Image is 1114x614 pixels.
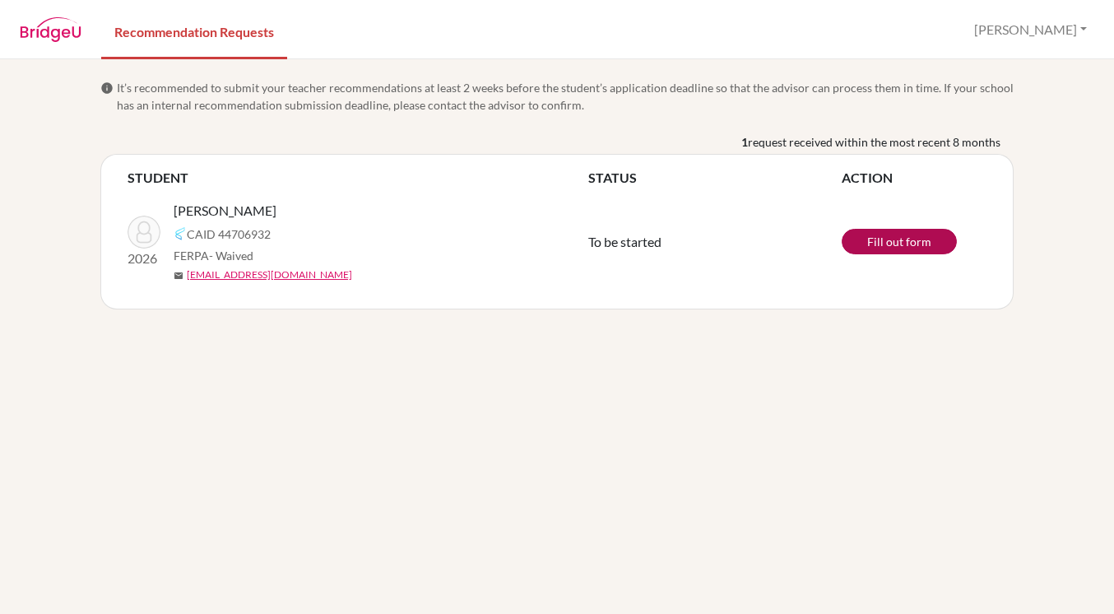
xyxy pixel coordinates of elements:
[174,271,183,281] span: mail
[174,247,253,264] span: FERPA
[967,14,1094,45] button: [PERSON_NAME]
[209,249,253,263] span: - Waived
[128,168,588,188] th: STUDENT
[117,79,1014,114] span: It’s recommended to submit your teacher recommendations at least 2 weeks before the student’s app...
[842,229,957,254] a: Fill out form
[20,17,81,42] img: BridgeU logo
[101,2,287,59] a: Recommendation Requests
[748,133,1000,151] span: request received within the most recent 8 months
[187,267,352,282] a: [EMAIL_ADDRESS][DOMAIN_NAME]
[128,216,160,249] img: Kim, Lucy
[588,168,842,188] th: STATUS
[741,133,748,151] b: 1
[842,168,986,188] th: ACTION
[100,81,114,95] span: info
[187,226,271,243] span: CAID 44706932
[174,227,187,240] img: Common App logo
[588,234,661,249] span: To be started
[128,249,160,268] p: 2026
[174,201,276,221] span: [PERSON_NAME]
